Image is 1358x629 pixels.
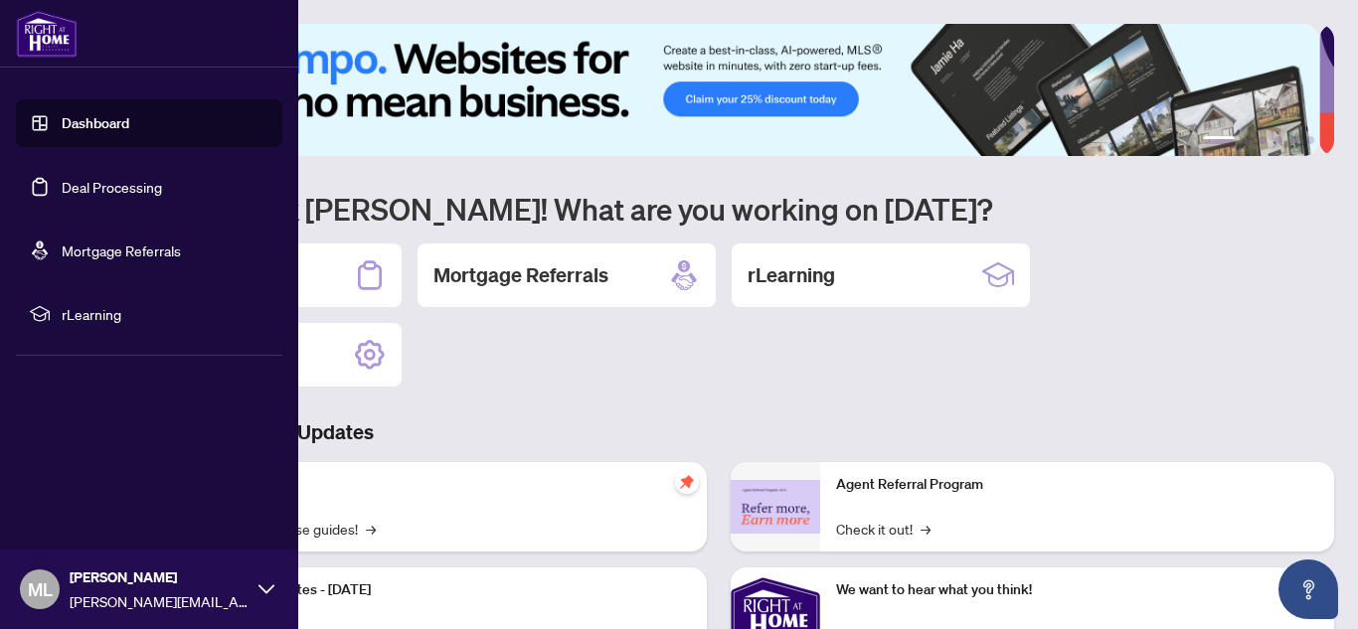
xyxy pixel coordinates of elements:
[62,178,162,196] a: Deal Processing
[1274,136,1282,144] button: 4
[103,418,1334,446] h3: Brokerage & Industry Updates
[62,303,268,325] span: rLearning
[16,10,78,58] img: logo
[1306,136,1314,144] button: 6
[103,24,1319,156] img: Slide 0
[28,575,53,603] span: ML
[209,474,691,496] p: Self-Help
[366,518,376,540] span: →
[62,114,129,132] a: Dashboard
[1290,136,1298,144] button: 5
[1203,136,1235,144] button: 1
[103,190,1334,228] h1: Welcome back [PERSON_NAME]! What are you working on [DATE]?
[433,261,608,289] h2: Mortgage Referrals
[921,518,931,540] span: →
[748,261,835,289] h2: rLearning
[1278,559,1338,619] button: Open asap
[675,470,699,494] span: pushpin
[731,480,820,535] img: Agent Referral Program
[70,566,249,588] span: [PERSON_NAME]
[209,579,691,601] p: Platform Updates - [DATE]
[1243,136,1251,144] button: 2
[836,579,1318,601] p: We want to hear what you think!
[1259,136,1267,144] button: 3
[836,474,1318,496] p: Agent Referral Program
[70,590,249,612] span: [PERSON_NAME][EMAIL_ADDRESS][DOMAIN_NAME]
[62,241,181,259] a: Mortgage Referrals
[836,518,931,540] a: Check it out!→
